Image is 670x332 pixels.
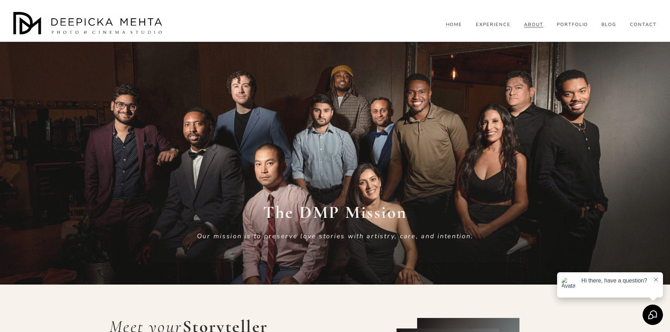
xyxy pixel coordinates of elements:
[557,21,588,28] a: PORTFOLIO
[263,202,407,223] strong: The DMP Mission
[13,12,165,37] img: Austin Wedding Photographer - Deepicka Mehta Photography &amp; Cinematography
[601,21,617,28] a: folder dropdown
[197,232,473,240] em: Our mission is to preserve love stories with artistry, care, and intention.
[630,21,657,28] a: CONTACT
[601,22,617,28] span: BLOG
[524,21,543,28] a: ABOUT
[476,21,511,28] a: EXPERIENCE
[446,21,462,28] a: HOME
